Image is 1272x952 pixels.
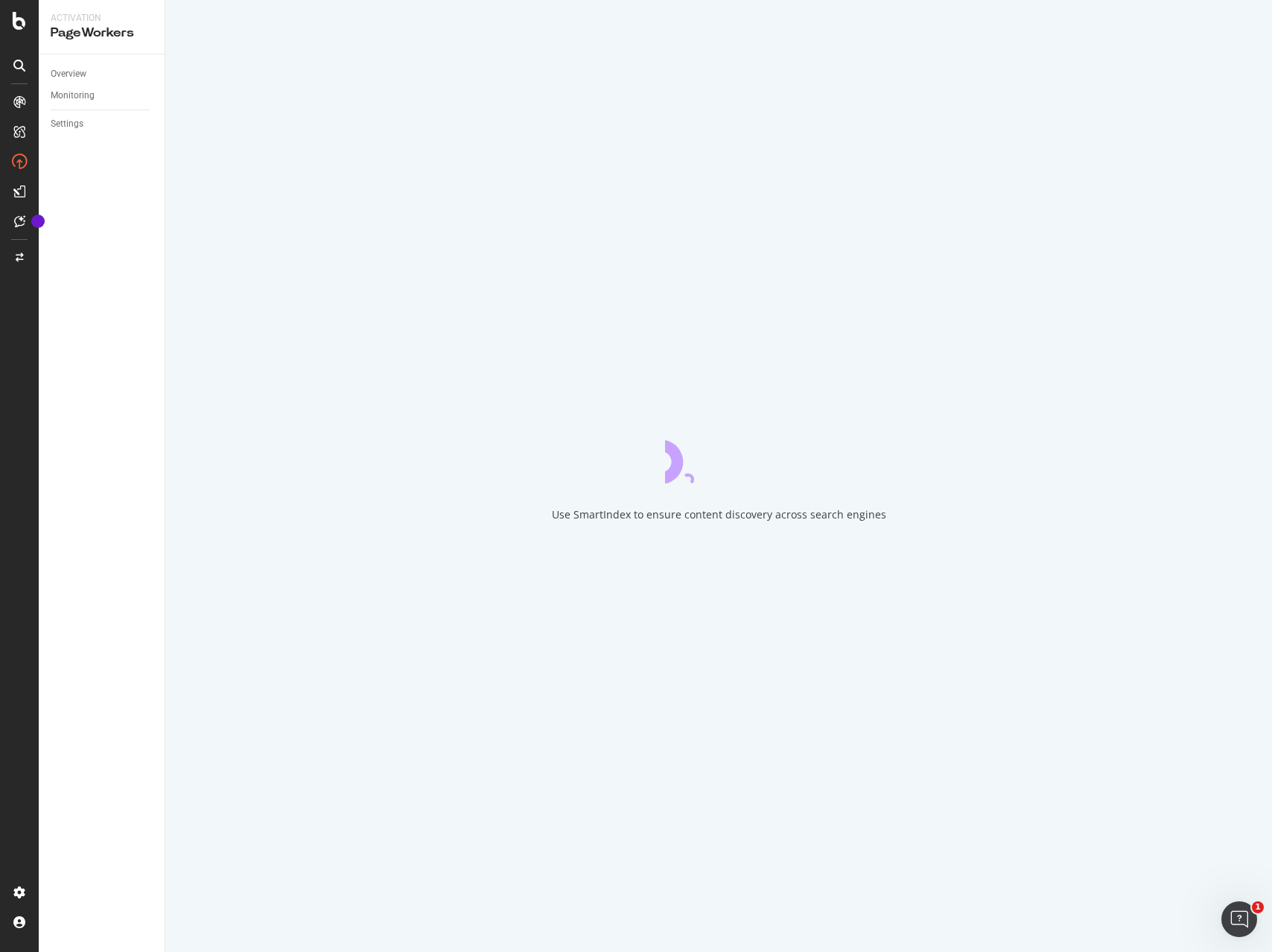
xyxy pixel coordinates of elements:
[51,116,83,132] div: Settings
[51,66,86,82] div: Overview
[51,12,153,25] div: Activation
[552,507,886,522] div: Use SmartIndex to ensure content discovery across search engines
[665,430,772,483] div: animation
[51,66,154,82] a: Overview
[51,25,153,42] div: PageWorkers
[51,116,154,132] a: Settings
[51,88,154,104] a: Monitoring
[1252,901,1264,913] span: 1
[31,215,45,228] div: Tooltip anchor
[51,88,95,104] div: Monitoring
[1221,901,1257,937] iframe: Intercom live chat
